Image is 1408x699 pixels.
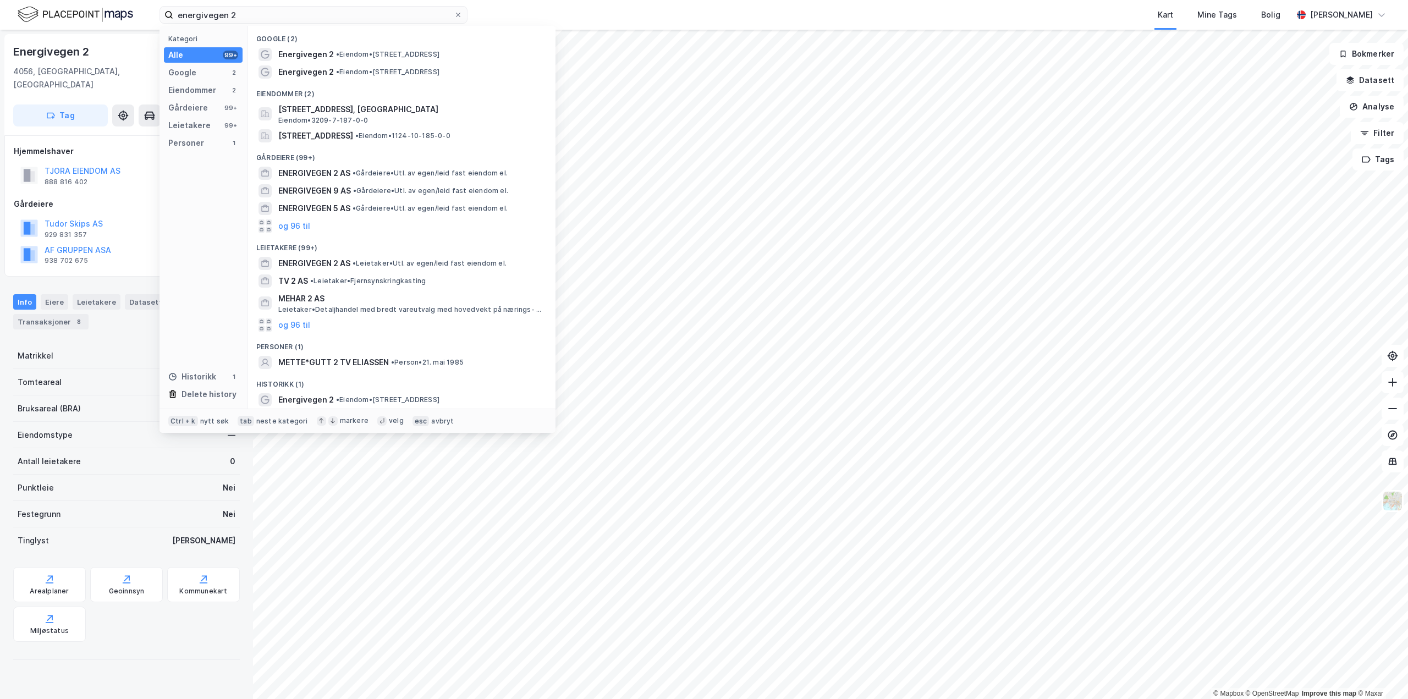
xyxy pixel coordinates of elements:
button: og 96 til [278,219,310,233]
span: Gårdeiere • Utl. av egen/leid fast eiendom el. [353,186,508,195]
div: Arealplaner [30,587,69,596]
div: 99+ [223,121,238,130]
div: Eiendomstype [18,428,73,442]
span: ENERGIVEGEN 9 AS [278,184,351,197]
span: [STREET_ADDRESS], [GEOGRAPHIC_DATA] [278,103,542,116]
span: • [336,68,339,76]
span: Eiendom • 1124-10-185-0-0 [355,131,450,140]
div: Google (2) [248,26,555,46]
div: markere [340,416,369,425]
div: Miljøstatus [30,626,69,635]
div: Ctrl + k [168,416,198,427]
div: Historikk (1) [248,371,555,391]
button: Bokmerker [1329,43,1404,65]
div: Alle [168,48,183,62]
div: Eiendommer (2) [248,81,555,101]
div: 938 702 675 [45,256,88,265]
span: Energivegen 2 [278,393,334,406]
span: MEHAR 2 AS [278,292,542,305]
div: Eiendommer [168,84,216,97]
div: Personer [168,136,204,150]
span: • [391,358,394,366]
span: • [353,169,356,177]
span: • [353,204,356,212]
span: Person • 21. mai 1985 [391,358,464,367]
div: Energivegen 2 [13,43,91,60]
span: Leietaker • Detaljhandel med bredt vareutvalg med hovedvekt på nærings- og nytelsesmidler [278,305,544,314]
div: Historikk [168,370,216,383]
div: Kommunekart [179,587,227,596]
div: esc [413,416,430,427]
div: Leietakere [168,119,211,132]
div: Gårdeiere [14,197,239,211]
div: Kategori [168,35,243,43]
div: [PERSON_NAME] [1310,8,1373,21]
span: ENERGIVEGEN 2 AS [278,257,350,270]
span: Eiendom • [STREET_ADDRESS] [336,68,439,76]
img: Z [1382,491,1403,511]
div: 99+ [223,103,238,112]
iframe: Chat Widget [1353,646,1408,699]
span: Eiendom • [STREET_ADDRESS] [336,50,439,59]
div: 929 831 357 [45,230,87,239]
div: — [228,428,235,442]
span: • [353,186,356,195]
span: Leietaker • Fjernsynskringkasting [310,277,426,285]
div: Datasett [125,294,166,310]
span: Leietaker • Utl. av egen/leid fast eiendom el. [353,259,507,268]
span: • [336,50,339,58]
div: Eiere [41,294,68,310]
div: 2 [229,86,238,95]
div: [PERSON_NAME] [172,534,235,547]
div: 99+ [223,51,238,59]
div: Hjemmelshaver [14,145,239,158]
div: 0 [230,455,235,468]
div: Antall leietakere [18,455,81,468]
div: Nei [223,481,235,494]
a: Mapbox [1213,690,1244,697]
div: Delete history [182,388,237,401]
div: Leietakere (99+) [248,235,555,255]
div: Google [168,66,196,79]
div: Tomteareal [18,376,62,389]
button: Tag [13,104,108,126]
div: nytt søk [200,417,229,426]
span: ENERGIVEGEN 2 AS [278,167,350,180]
div: Festegrunn [18,508,61,521]
div: 1 [229,139,238,147]
div: Leietakere [73,294,120,310]
div: 2 [229,68,238,77]
div: Kart [1158,8,1173,21]
div: Nei [223,508,235,521]
input: Søk på adresse, matrikkel, gårdeiere, leietakere eller personer [173,7,454,23]
img: logo.f888ab2527a4732fd821a326f86c7f29.svg [18,5,133,24]
span: METTE*GUTT 2 TV ELIASSEN [278,356,389,369]
span: ENERGIVEGEN 5 AS [278,202,350,215]
span: • [355,131,359,140]
button: Datasett [1336,69,1404,91]
button: og 96 til [278,318,310,332]
div: velg [389,416,404,425]
div: 8 [73,316,84,327]
div: Transaksjoner [13,314,89,329]
button: Filter [1351,122,1404,144]
span: Gårdeiere • Utl. av egen/leid fast eiendom el. [353,169,508,178]
div: Personer (1) [248,334,555,354]
div: avbryt [431,417,454,426]
div: Tinglyst [18,534,49,547]
div: Info [13,294,36,310]
div: tab [238,416,254,427]
span: TV 2 AS [278,274,308,288]
div: Matrikkel [18,349,53,362]
span: Gårdeiere • Utl. av egen/leid fast eiendom el. [353,204,508,213]
div: Bolig [1261,8,1280,21]
span: Energivegen 2 [278,48,334,61]
div: 4056, [GEOGRAPHIC_DATA], [GEOGRAPHIC_DATA] [13,65,195,91]
div: 1 [229,372,238,381]
div: Bruksareal (BRA) [18,402,81,415]
div: neste kategori [256,417,308,426]
span: • [310,277,313,285]
span: • [353,259,356,267]
span: • [336,395,339,404]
